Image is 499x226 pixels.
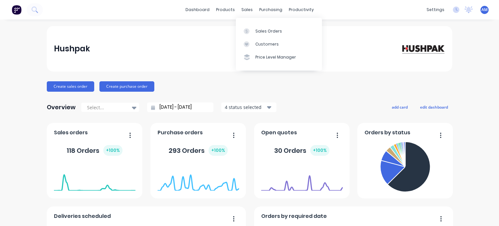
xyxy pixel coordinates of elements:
button: 4 status selected [221,102,276,112]
a: Customers [236,38,322,51]
div: purchasing [256,5,286,15]
span: Sales orders [54,129,88,137]
div: 30 Orders [274,145,329,156]
img: Hushpak [400,43,445,54]
button: edit dashboard [416,103,452,111]
div: Customers [255,41,279,47]
a: Price Level Manager [236,51,322,64]
div: Price Level Manager [255,54,296,60]
a: Sales Orders [236,24,322,37]
div: products [213,5,238,15]
div: + 100 % [103,145,122,156]
span: AM [481,7,488,13]
div: Sales Orders [255,28,282,34]
div: 118 Orders [67,145,122,156]
div: 293 Orders [169,145,228,156]
div: Overview [47,101,76,114]
a: dashboard [182,5,213,15]
button: Create purchase order [99,81,154,92]
div: 4 status selected [225,104,266,111]
span: Purchase orders [158,129,203,137]
div: sales [238,5,256,15]
div: + 100 % [310,145,329,156]
span: Orders by status [365,129,410,137]
div: + 100 % [209,145,228,156]
span: Open quotes [261,129,297,137]
div: productivity [286,5,317,15]
button: add card [388,103,412,111]
div: Hushpak [54,42,90,55]
button: Create sales order [47,81,94,92]
div: settings [423,5,448,15]
img: Factory [12,5,21,15]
